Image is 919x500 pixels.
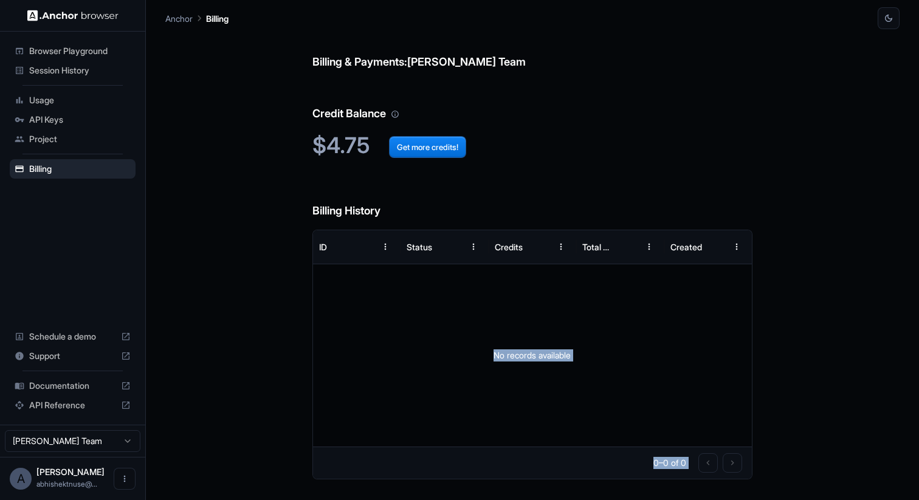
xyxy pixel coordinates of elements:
p: Anchor [165,12,193,25]
svg: Your credit balance will be consumed as you use the API. Visit the usage page to view a breakdown... [391,110,399,118]
button: Menu [638,236,660,258]
div: Usage [10,91,136,110]
div: API Reference [10,396,136,415]
p: 0–0 of 0 [653,457,686,469]
div: Session History [10,61,136,80]
button: Sort [616,236,638,258]
h6: Billing History [312,178,753,220]
button: Menu [726,236,748,258]
button: Menu [550,236,572,258]
span: Billing [29,163,131,175]
img: Anchor Logo [27,10,119,21]
span: Support [29,350,116,362]
button: Sort [528,236,550,258]
button: Menu [463,236,484,258]
span: abhishektnuse@gmail.com [36,479,97,488]
div: Support [10,346,136,366]
button: Sort [704,236,726,258]
button: Menu [374,236,396,258]
div: API Keys [10,110,136,129]
span: Abhishek Tiwari [36,467,105,477]
button: Open menu [114,468,136,490]
div: A [10,468,32,490]
span: Session History [29,64,131,77]
button: Sort [353,236,374,258]
span: Documentation [29,380,116,392]
div: Project [10,129,136,149]
span: API Keys [29,114,131,126]
div: ID [319,242,327,252]
p: Billing [206,12,229,25]
button: Get more credits! [389,136,466,158]
div: Schedule a demo [10,327,136,346]
div: No records available [313,264,752,447]
span: Project [29,133,131,145]
nav: breadcrumb [165,12,229,25]
button: Sort [441,236,463,258]
span: Usage [29,94,131,106]
div: Created [670,242,702,252]
div: Browser Playground [10,41,136,61]
div: Credits [495,242,523,252]
div: Status [407,242,432,252]
div: Billing [10,159,136,179]
div: Documentation [10,376,136,396]
span: API Reference [29,399,116,411]
span: Browser Playground [29,45,131,57]
h6: Credit Balance [312,81,753,123]
span: Schedule a demo [29,330,116,343]
h6: Billing & Payments: [PERSON_NAME] Team [312,29,753,71]
div: Total Cost [582,242,615,252]
h2: $4.75 [312,132,753,159]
